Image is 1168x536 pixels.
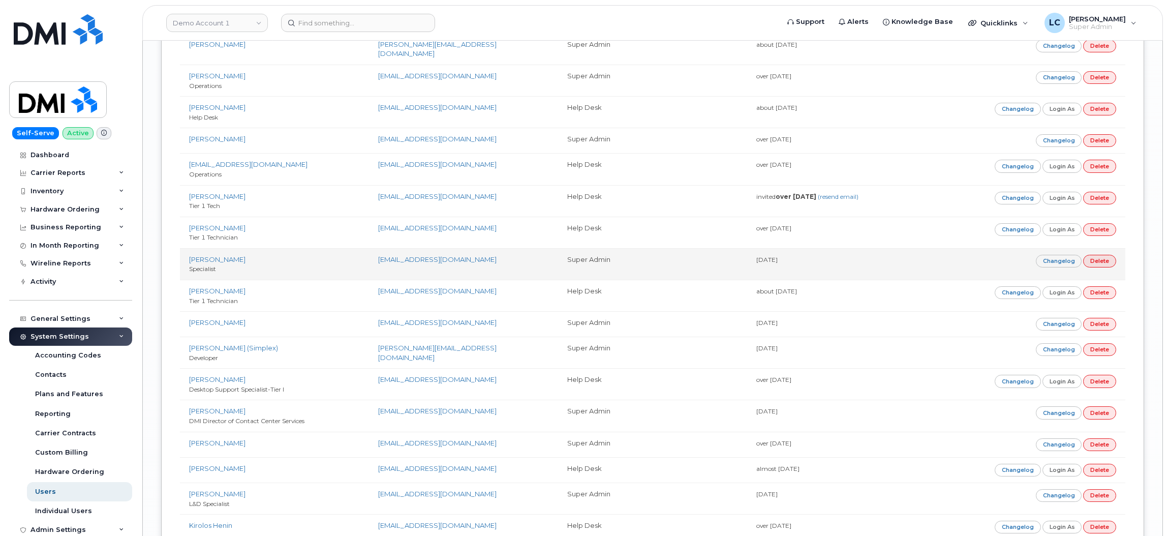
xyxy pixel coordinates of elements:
[378,287,497,295] a: [EMAIL_ADDRESS][DOMAIN_NAME]
[189,464,245,472] a: [PERSON_NAME]
[558,185,747,217] td: Help Desk
[378,72,497,80] a: [EMAIL_ADDRESS][DOMAIN_NAME]
[1083,286,1116,299] a: Delete
[189,500,230,508] small: L&D Specialist
[1083,160,1116,172] a: Delete
[1037,13,1144,33] div: Logan Cole
[1036,438,1082,451] a: Changelog
[189,202,220,210] small: Tier 1 Tech
[558,153,747,185] td: Help Desk
[1083,318,1116,331] a: Delete
[378,464,497,472] a: [EMAIL_ADDRESS][DOMAIN_NAME]
[558,33,747,65] td: Super Admin
[558,457,747,483] td: Help Desk
[1042,464,1082,477] a: Login as
[1042,103,1082,115] a: Login as
[189,318,245,326] a: [PERSON_NAME]
[189,439,245,447] a: [PERSON_NAME]
[378,375,497,383] a: [EMAIL_ADDRESS][DOMAIN_NAME]
[558,432,747,457] td: Super Admin
[995,192,1041,204] a: Changelog
[756,407,778,415] small: [DATE]
[756,319,778,326] small: [DATE]
[1083,103,1116,115] a: Delete
[189,113,218,121] small: Help Desk
[1042,286,1082,299] a: Login as
[1083,438,1116,451] a: Delete
[1083,521,1116,533] a: Delete
[995,375,1041,388] a: Changelog
[189,233,238,241] small: Tier 1 Technician
[780,12,832,32] a: Support
[558,280,747,311] td: Help Desk
[189,354,218,362] small: Developer
[756,287,797,295] small: about [DATE]
[995,521,1041,533] a: Changelog
[378,103,497,111] a: [EMAIL_ADDRESS][DOMAIN_NAME]
[378,521,497,529] a: [EMAIL_ADDRESS][DOMAIN_NAME]
[995,160,1041,172] a: Changelog
[1083,223,1116,236] a: Delete
[995,286,1041,299] a: Changelog
[1036,406,1082,419] a: Changelog
[189,192,245,200] a: [PERSON_NAME]
[378,439,497,447] a: [EMAIL_ADDRESS][DOMAIN_NAME]
[1083,40,1116,52] a: Delete
[756,41,797,48] small: about [DATE]
[756,104,797,111] small: about [DATE]
[558,400,747,431] td: Super Admin
[961,13,1035,33] div: Quicklinks
[1036,318,1082,331] a: Changelog
[1036,134,1082,147] a: Changelog
[378,318,497,326] a: [EMAIL_ADDRESS][DOMAIN_NAME]
[1083,464,1116,477] a: Delete
[756,224,791,232] small: over [DATE]
[189,40,245,48] a: [PERSON_NAME]
[756,490,778,498] small: [DATE]
[1083,192,1116,204] a: Delete
[189,135,245,143] a: [PERSON_NAME]
[1042,192,1082,204] a: Login as
[189,407,245,415] a: [PERSON_NAME]
[1083,343,1116,356] a: Delete
[378,160,497,168] a: [EMAIL_ADDRESS][DOMAIN_NAME]
[378,192,497,200] a: [EMAIL_ADDRESS][DOMAIN_NAME]
[189,521,232,529] a: Kirolos Henin
[1069,23,1126,31] span: Super Admin
[166,14,268,32] a: Demo Account 1
[756,135,791,143] small: over [DATE]
[1036,71,1082,84] a: Changelog
[189,265,216,273] small: Specialist
[1036,343,1082,356] a: Changelog
[756,522,791,529] small: over [DATE]
[189,490,245,498] a: [PERSON_NAME]
[995,223,1041,236] a: Changelog
[189,82,222,90] small: Operations
[189,103,245,111] a: [PERSON_NAME]
[558,248,747,280] td: Super Admin
[1083,375,1116,388] a: Delete
[378,40,497,58] a: [PERSON_NAME][EMAIL_ADDRESS][DOMAIN_NAME]
[1036,489,1082,502] a: Changelog
[980,19,1018,27] span: Quicklinks
[892,17,953,27] span: Knowledge Base
[832,12,876,32] a: Alerts
[796,17,824,27] span: Support
[995,464,1041,477] a: Changelog
[189,255,245,263] a: [PERSON_NAME]
[1036,40,1082,52] a: Changelog
[876,12,960,32] a: Knowledge Base
[756,465,800,472] small: almost [DATE]
[189,72,245,80] a: [PERSON_NAME]
[1083,255,1116,267] a: Delete
[1083,71,1116,84] a: Delete
[558,96,747,128] td: Help Desk
[189,375,245,383] a: [PERSON_NAME]
[189,160,308,168] a: [EMAIL_ADDRESS][DOMAIN_NAME]
[1049,17,1060,29] span: LC
[1069,15,1126,23] span: [PERSON_NAME]
[558,483,747,514] td: Super Admin
[756,256,778,263] small: [DATE]
[378,224,497,232] a: [EMAIL_ADDRESS][DOMAIN_NAME]
[558,368,747,400] td: Help Desk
